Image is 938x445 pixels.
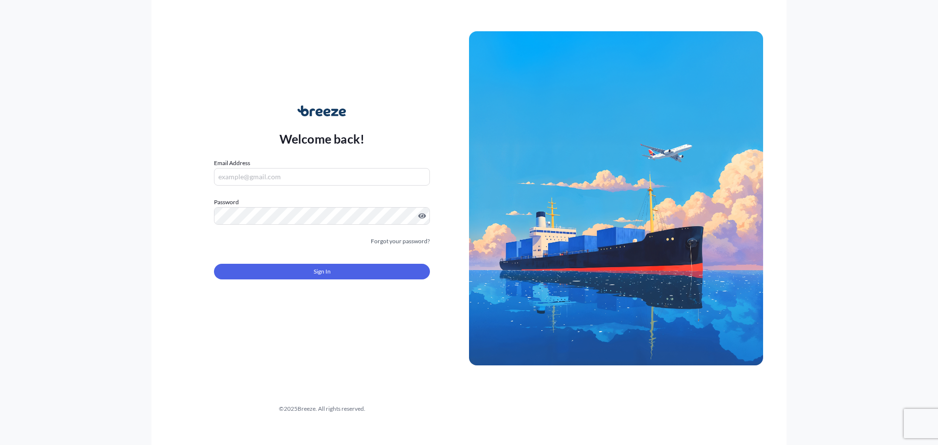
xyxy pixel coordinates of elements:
img: Ship illustration [469,31,763,365]
input: example@gmail.com [214,168,430,186]
div: © 2025 Breeze. All rights reserved. [175,404,469,414]
span: Sign In [314,267,331,276]
label: Password [214,197,430,207]
button: Sign In [214,264,430,279]
label: Email Address [214,158,250,168]
p: Welcome back! [279,131,365,147]
button: Show password [418,212,426,220]
a: Forgot your password? [371,236,430,246]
